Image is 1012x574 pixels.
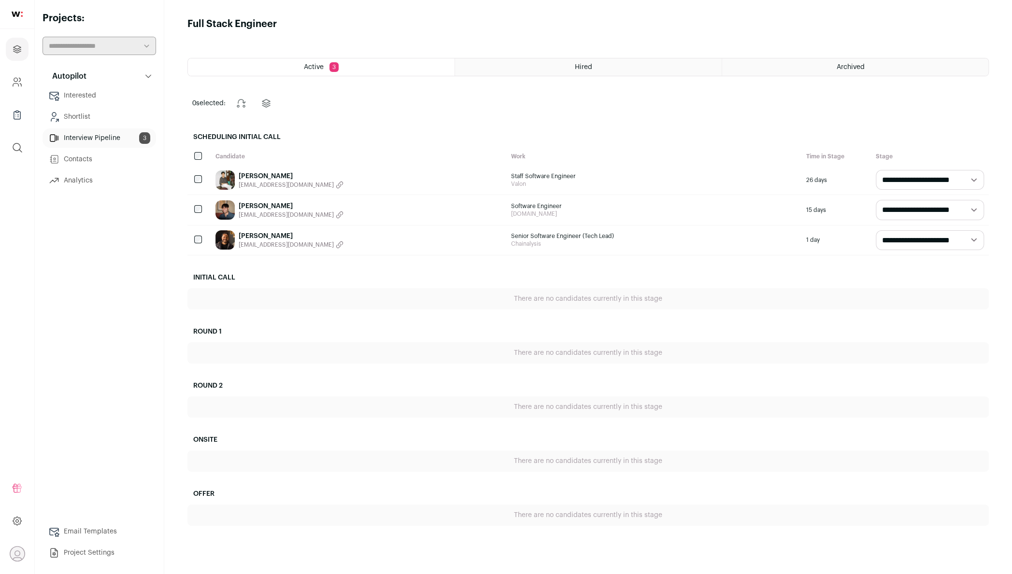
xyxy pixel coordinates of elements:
[801,165,871,195] div: 26 days
[575,64,592,70] span: Hired
[801,148,871,165] div: Time in Stage
[836,64,864,70] span: Archived
[43,67,156,86] button: Autopilot
[187,375,989,396] h2: Round 2
[43,86,156,105] a: Interested
[6,38,29,61] a: Projects
[187,126,989,148] h2: Scheduling Initial Call
[211,148,506,165] div: Candidate
[43,107,156,126] a: Shortlist
[187,288,989,309] div: There are no candidates currently in this stage
[192,100,196,107] span: 0
[43,171,156,190] a: Analytics
[187,483,989,504] h2: Offer
[187,321,989,342] h2: Round 1
[801,195,871,224] div: 15 days
[46,70,86,82] p: Autopilot
[187,267,989,288] h2: Initial Call
[187,17,277,31] h1: Full Stack Engineer
[215,200,235,220] img: 6e51e200a9253595802682ae1878de0ad08973317b4abe0f0c4816a3e08c4960.jpg
[511,232,797,240] span: Senior Software Engineer (Tech Lead)
[215,230,235,250] img: fce743bf68d457213adec0813e57345d566dafdbdb3f2266f2ed8942f1c9e2d5.jpg
[871,148,989,165] div: Stage
[187,429,989,450] h2: Onsite
[722,58,988,76] a: Archived
[511,240,797,248] span: Chainalysis
[239,171,343,181] a: [PERSON_NAME]
[10,546,25,561] button: Open dropdown
[506,148,802,165] div: Work
[239,201,343,211] a: [PERSON_NAME]
[6,103,29,126] a: Company Lists
[6,70,29,94] a: Company and ATS Settings
[43,522,156,541] a: Email Templates
[511,172,797,180] span: Staff Software Engineer
[239,181,343,189] button: [EMAIL_ADDRESS][DOMAIN_NAME]
[187,504,989,526] div: There are no candidates currently in this stage
[239,211,334,219] span: [EMAIL_ADDRESS][DOMAIN_NAME]
[511,202,797,210] span: Software Engineer
[329,62,339,72] span: 3
[187,450,989,472] div: There are no candidates currently in this stage
[511,180,797,188] span: Valon
[229,92,253,115] button: Change stage
[43,12,156,25] h2: Projects:
[239,211,343,219] button: [EMAIL_ADDRESS][DOMAIN_NAME]
[187,396,989,418] div: There are no candidates currently in this stage
[43,150,156,169] a: Contacts
[43,543,156,562] a: Project Settings
[43,128,156,148] a: Interview Pipeline3
[139,132,150,144] span: 3
[239,241,334,249] span: [EMAIL_ADDRESS][DOMAIN_NAME]
[239,231,343,241] a: [PERSON_NAME]
[455,58,721,76] a: Hired
[192,98,226,108] span: selected:
[801,225,871,255] div: 1 day
[239,181,334,189] span: [EMAIL_ADDRESS][DOMAIN_NAME]
[304,64,324,70] span: Active
[187,342,989,364] div: There are no candidates currently in this stage
[511,210,797,218] span: [DOMAIN_NAME]
[12,12,23,17] img: wellfound-shorthand-0d5821cbd27db2630d0214b213865d53afaa358527fdda9d0ea32b1df1b89c2c.svg
[239,241,343,249] button: [EMAIL_ADDRESS][DOMAIN_NAME]
[215,170,235,190] img: 56a8a22ad8ef624ff95c9940a55d8e2fd9ceb4d133ce7e42d8a168312e45bfab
